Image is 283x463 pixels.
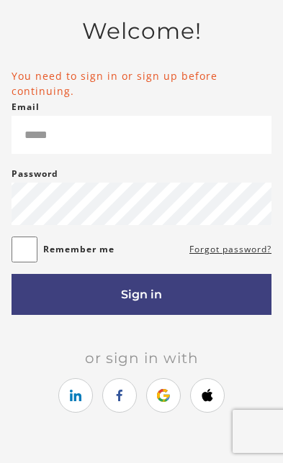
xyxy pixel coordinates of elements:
[12,165,58,183] label: Password
[146,378,181,413] a: https://courses.thinkific.com/users/auth/google?ss%5Breferral%5D=&ss%5Buser_return_to%5D=%2Foauth...
[12,18,271,45] h2: Welcome!
[102,378,137,413] a: https://courses.thinkific.com/users/auth/facebook?ss%5Breferral%5D=&ss%5Buser_return_to%5D=%2Foau...
[189,241,271,258] a: Forgot password?
[190,378,225,413] a: https://courses.thinkific.com/users/auth/apple?ss%5Breferral%5D=&ss%5Buser_return_to%5D=%2Foauth2...
[73,349,210,367] span: Or sign in with
[12,274,271,315] button: Sign in
[43,241,114,258] label: Remember me
[12,68,271,98] li: You need to sign in or sign up before continuing.
[12,98,40,116] label: Email
[58,378,93,413] a: https://courses.thinkific.com/users/auth/linkedin?ss%5Breferral%5D=&ss%5Buser_return_to%5D=%2Foau...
